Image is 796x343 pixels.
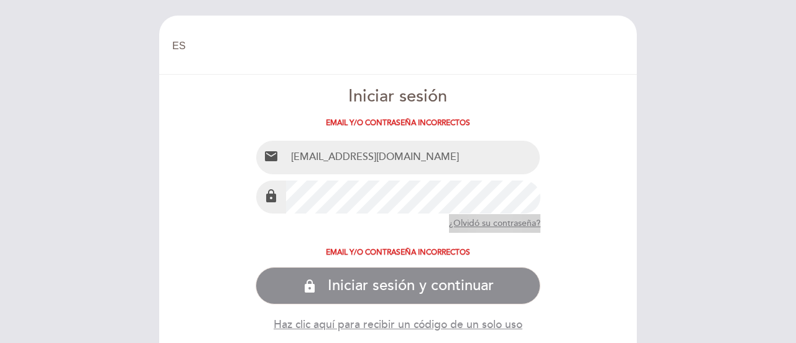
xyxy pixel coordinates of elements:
div: Email y/o contraseña incorrectos [256,119,541,128]
input: Email [286,141,540,174]
button: Haz clic aquí para recibir un código de un solo uso [274,317,522,332]
i: email [264,149,279,164]
span: Iniciar sesión y continuar [328,277,494,295]
button: ¿Olvidó su contraseña? [449,214,540,233]
i: lock [302,279,317,294]
i: lock [264,189,279,204]
div: Email y/o contraseña incorrectos [256,248,541,257]
div: Iniciar sesión [256,85,541,109]
button: lock Iniciar sesión y continuar [256,267,541,304]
